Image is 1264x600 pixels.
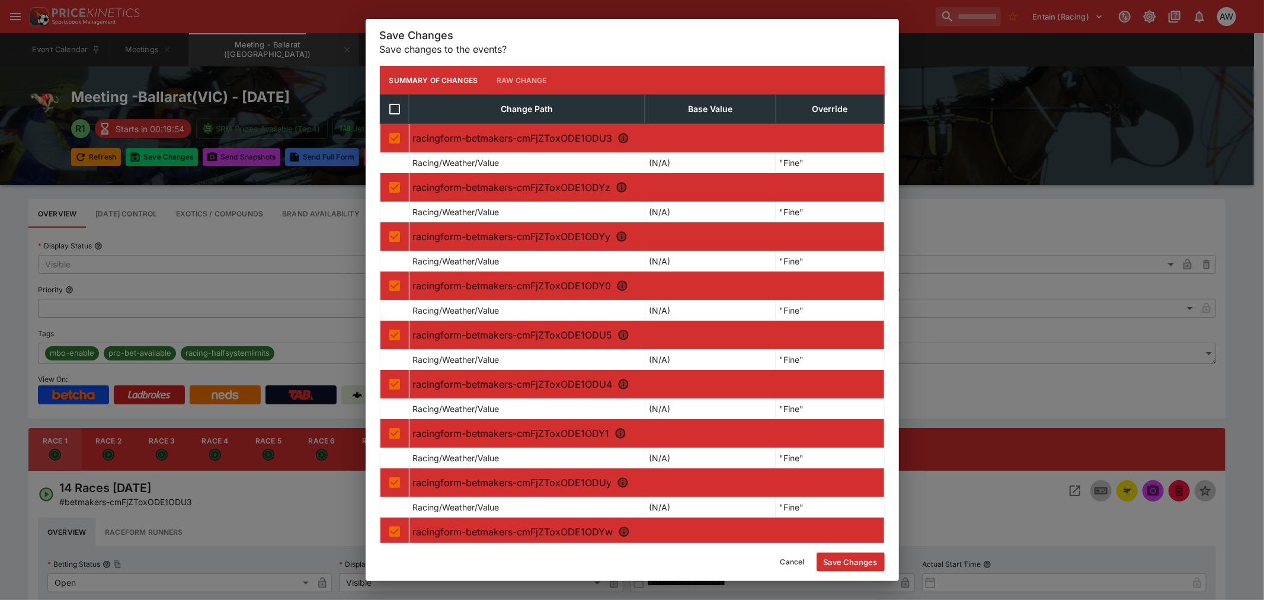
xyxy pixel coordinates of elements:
[645,95,776,124] th: Base Value
[776,301,884,321] td: "Fine"
[645,153,776,173] td: (N/A)
[817,553,885,572] button: Save Changes
[413,157,500,169] p: Racing/Weather/Value
[413,452,500,464] p: Racing/Weather/Value
[380,42,885,56] p: Save changes to the events?
[413,377,881,391] p: racingform-betmakers-cmFjZToxODE1ODU4
[413,426,881,441] p: racingform-betmakers-cmFjZToxODE1ODY1
[645,301,776,321] td: (N/A)
[616,231,628,242] svg: R3 - Greyhound Adoption Program
[413,353,500,366] p: Racing/Weather/Value
[645,448,776,468] td: (N/A)
[616,280,628,292] svg: R4 - A1 Signage (2-3 Wins)
[413,475,881,490] p: racingform-betmakers-cmFjZToxODE1ODUy
[617,132,629,144] svg: R1 - 14 Races Today
[615,427,626,439] svg: R7 - Eureka Concrete
[618,526,630,538] svg: R9 - Ballarat Function Centre
[776,399,884,419] td: "Fine"
[413,206,500,218] p: Racing/Weather/Value
[776,153,884,173] td: "Fine"
[413,328,881,342] p: racingform-betmakers-cmFjZToxODE1ODU5
[413,229,881,244] p: racingform-betmakers-cmFjZToxODE1ODYy
[413,403,500,415] p: Racing/Weather/Value
[413,279,881,293] p: racingform-betmakers-cmFjZToxODE1ODY0
[645,251,776,272] td: (N/A)
[409,95,645,124] th: Change Path
[380,28,885,42] h5: Save Changes
[776,251,884,272] td: "Fine"
[776,202,884,222] td: "Fine"
[776,448,884,468] td: "Fine"
[776,350,884,370] td: "Fine"
[413,180,881,194] p: racingform-betmakers-cmFjZToxODE1ODYz
[645,399,776,419] td: (N/A)
[776,95,884,124] th: Override
[645,202,776,222] td: (N/A)
[487,66,556,94] button: Raw Change
[645,497,776,518] td: (N/A)
[617,329,629,341] svg: R5 - Tudor Electrical
[380,66,488,94] button: Summary of Changes
[776,497,884,518] td: "Fine"
[413,131,881,145] p: racingform-betmakers-cmFjZToxODE1ODU3
[413,501,500,513] p: Racing/Weather/Value
[413,255,500,267] p: Racing/Weather/Value
[413,525,881,539] p: racingform-betmakers-cmFjZToxODE1ODYw
[645,350,776,370] td: (N/A)
[617,477,629,489] svg: R8 - Sweet Netty's Catering
[617,378,629,390] svg: R6 - Southern Sheetmetal
[413,304,500,317] p: Racing/Weather/Value
[616,181,628,193] svg: R2 - Sportsbet Blackbook
[773,553,812,572] button: Cancel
